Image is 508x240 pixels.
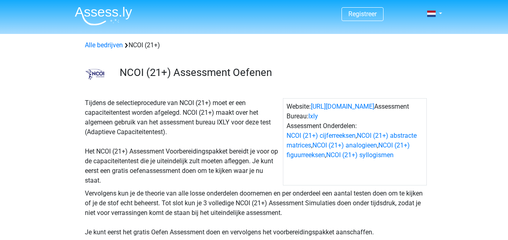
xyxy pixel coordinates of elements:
[326,151,394,159] a: NCOI (21+) syllogismen
[82,40,427,50] div: NCOI (21+)
[82,98,283,185] div: Tijdens de selectieprocedure van NCOI (21+) moet er een capaciteitentest worden afgelegd. NCOI (2...
[312,141,377,149] a: NCOI (21+) analogieen
[283,98,427,185] div: Website: Assessment Bureau: Assessment Onderdelen: , , , ,
[82,189,427,237] div: Vervolgens kun je de theorie van alle losse onderdelen doornemen en per onderdeel een aantal test...
[348,10,377,18] a: Registreer
[311,103,374,110] a: [URL][DOMAIN_NAME]
[85,41,123,49] a: Alle bedrijven
[287,132,356,139] a: NCOI (21+) cijferreeksen
[308,112,318,120] a: Ixly
[75,6,132,25] img: Assessly
[120,66,421,79] h3: NCOI (21+) Assessment Oefenen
